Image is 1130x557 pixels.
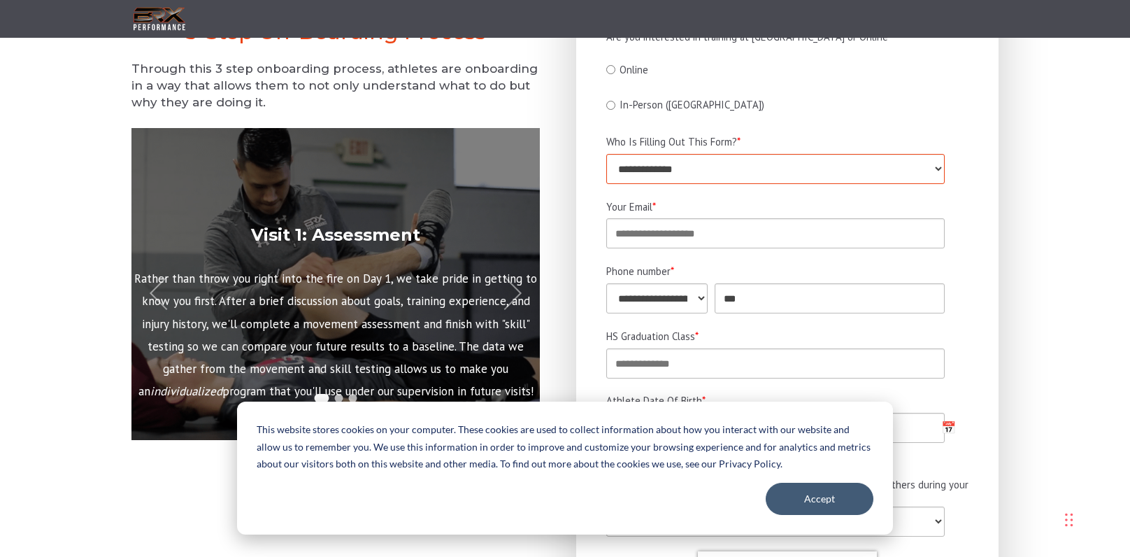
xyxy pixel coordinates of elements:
[606,135,737,148] span: Who Is Filling Out This Form?
[620,63,648,76] span: Online
[540,267,948,403] p: Your second visit to BRX - the 1-on-1 - is your first "real" training session under our guidance....
[620,98,764,111] span: In-Person ([GEOGRAPHIC_DATA])
[606,265,671,278] span: Phone number
[1054,481,1130,557] iframe: Chat Widget
[251,224,420,244] strong: Visit 1: Assessment
[150,383,222,399] i: individualized
[606,200,652,213] span: Your Email
[237,402,893,535] div: Cookie banner
[766,483,873,515] button: Accept
[606,330,695,343] span: HS Graduation Class
[606,394,702,407] span: Athlete Date Of Birth
[131,61,540,111] h5: Through this 3 step onboarding process, athletes are onboarding in a way that allows them to not ...
[257,421,873,473] p: This website stores cookies on your computer. These cookies are used to collect information about...
[1065,499,1073,541] div: Drag
[606,101,615,110] input: In-Person ([GEOGRAPHIC_DATA])
[606,65,615,74] input: Online
[131,267,540,403] p: Rather than throw you right into the fire on Day 1, we take pride in getting to know you first. A...
[131,5,187,34] img: BRX Transparent Logo-2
